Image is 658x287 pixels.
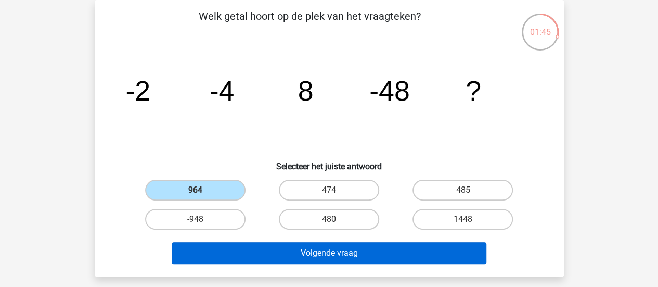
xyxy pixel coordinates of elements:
tspan: -4 [209,75,234,106]
tspan: -2 [125,75,150,106]
label: 474 [279,180,379,201]
h6: Selecteer het juiste antwoord [111,153,547,171]
label: 964 [145,180,246,201]
label: 480 [279,209,379,230]
p: Welk getal hoort op de plek van het vraagteken? [111,8,508,40]
label: -948 [145,209,246,230]
tspan: 8 [298,75,313,106]
tspan: ? [466,75,481,106]
label: 1448 [412,209,513,230]
label: 485 [412,180,513,201]
div: 01:45 [521,13,560,39]
tspan: -48 [369,75,410,106]
button: Volgende vraag [172,242,486,264]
